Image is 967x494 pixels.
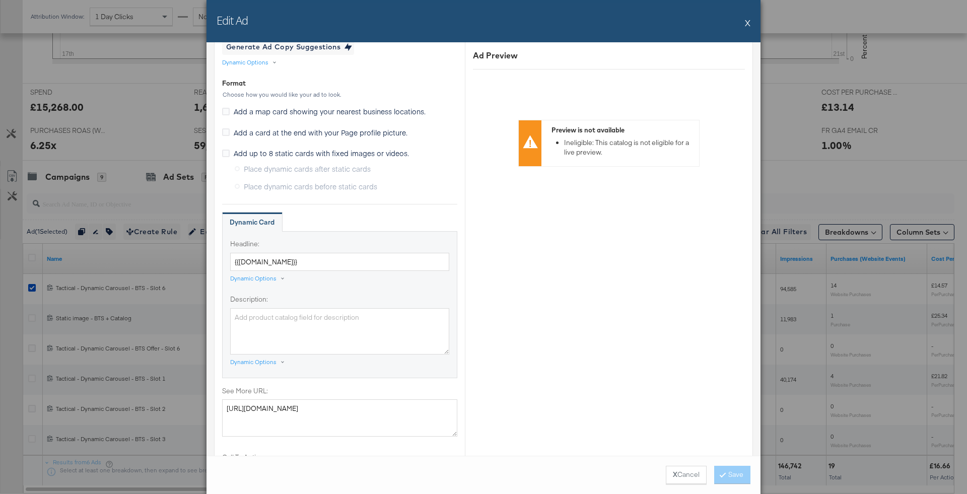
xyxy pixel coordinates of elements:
div: Format [222,79,457,88]
span: Add a card at the end with your Page profile picture. [234,127,407,137]
span: Add a map card showing your nearest business locations. [234,106,426,116]
label: Call To Action: [222,453,457,462]
button: X [745,13,750,33]
div: Dynamic Options [222,58,268,66]
div: Dynamic Options [230,274,277,283]
button: XCancel [666,466,707,484]
h2: Edit Ad [217,13,248,28]
div: Generate Ad Copy Suggestions [226,41,340,53]
textarea: [URL][DOMAIN_NAME] [222,399,457,437]
div: Choose how you would like your ad to look. [222,91,457,98]
label: Description: [230,295,449,304]
label: Headline: [230,239,449,249]
div: Dynamic Card [230,218,274,227]
label: See More URL: [222,386,457,396]
li: Ineligible: This catalog is not eligible for a live preview. [564,138,694,157]
button: Generate Ad Copy Suggestions [222,39,354,55]
strong: X [673,470,677,479]
span: Add up to 8 static cards with fixed images or videos. [234,148,409,158]
div: Dynamic Options [230,358,277,366]
div: Preview is not available [551,125,694,135]
input: Add product catalog field for headline [230,253,449,271]
div: Ad Preview [473,50,745,61]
